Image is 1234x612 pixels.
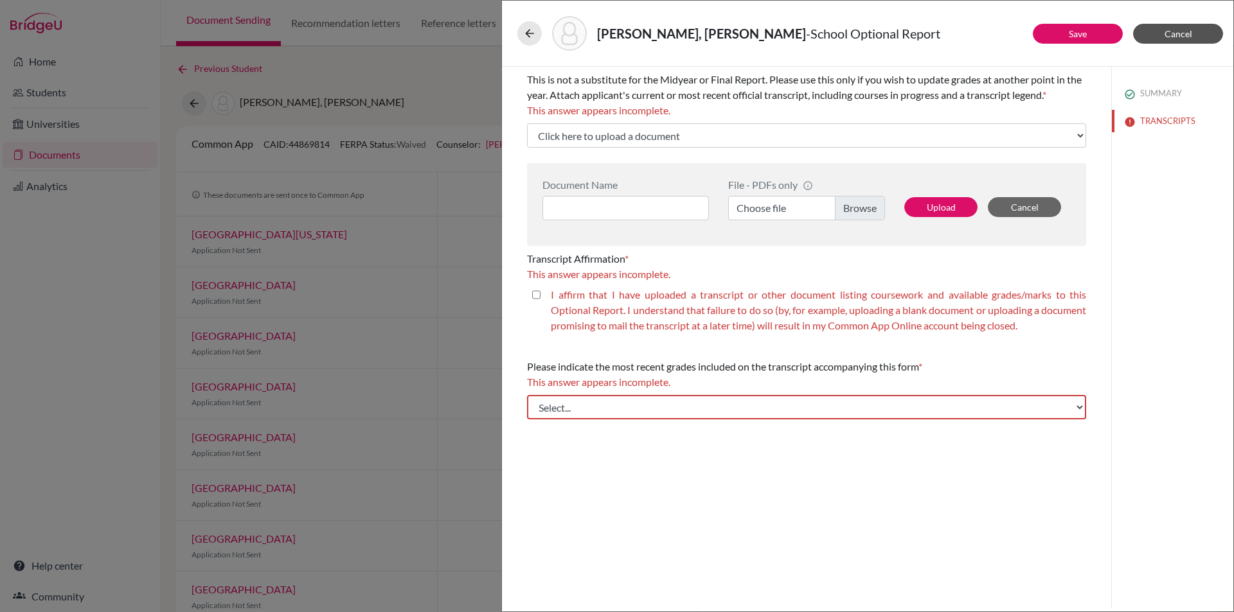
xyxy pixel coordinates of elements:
img: error-544570611efd0a2d1de9.svg [1125,117,1135,127]
strong: [PERSON_NAME], [PERSON_NAME] [597,26,806,41]
span: info [803,180,813,191]
span: - School Optional Report [806,26,940,41]
label: Choose file [728,196,885,220]
button: Cancel [988,197,1061,217]
span: Transcript Affirmation [527,252,625,265]
span: Please indicate the most recent grades included on the transcript accompanying this form [527,360,918,372]
button: Upload [904,197,978,217]
button: SUMMARY [1112,82,1233,105]
label: I affirm that I have uploaded a transcript or other document listing coursework and available gra... [551,287,1086,333]
div: Document Name [542,179,709,191]
span: This answer appears incomplete. [527,268,670,280]
div: File - PDFs only [728,179,885,191]
span: This answer appears incomplete. [527,376,670,388]
span: This answer appears incomplete. [527,104,670,116]
span: This is not a substitute for the Midyear or Final Report. Please use this only if you wish to upd... [527,73,1082,101]
img: check_circle_outline-e4d4ac0f8e9136db5ab2.svg [1125,89,1135,100]
button: TRANSCRIPTS [1112,110,1233,132]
